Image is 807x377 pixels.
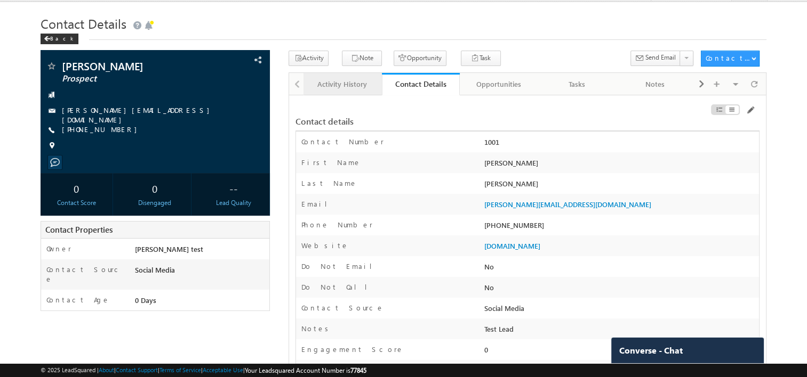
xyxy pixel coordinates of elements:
[484,241,540,250] a: [DOMAIN_NAME]
[62,61,204,71] span: [PERSON_NAME]
[46,295,110,305] label: Contact Age
[301,282,375,292] label: Do Not Call
[312,78,372,91] div: Activity History
[301,261,380,271] label: Do Not Email
[99,366,114,373] a: About
[41,15,126,32] span: Contact Details
[481,345,759,359] div: 0
[625,78,685,91] div: Notes
[630,51,681,66] button: Send Email
[43,198,110,208] div: Contact Score
[45,224,113,235] span: Contact Properties
[619,346,683,355] span: Converse - Chat
[135,244,203,253] span: [PERSON_NAME] test
[41,33,84,42] a: Back
[62,105,215,124] a: [PERSON_NAME][EMAIL_ADDRESS][DOMAIN_NAME]
[460,73,538,95] a: Opportunities
[245,366,366,374] span: Your Leadsquared Account Number is
[289,51,329,66] button: Activity
[547,78,607,91] div: Tasks
[301,345,404,354] label: Engagement Score
[350,366,366,374] span: 77845
[301,199,335,209] label: Email
[481,261,759,276] div: No
[701,51,760,67] button: Contact Actions
[200,198,267,208] div: Lead Quality
[461,51,501,66] button: Task
[295,117,601,126] div: Contact details
[645,53,676,62] span: Send Email
[46,265,124,284] label: Contact Source
[481,178,759,193] div: [PERSON_NAME]
[301,158,361,167] label: First Name
[41,365,366,375] span: © 2025 LeadSquared | | | | |
[382,73,460,95] a: Contact Details
[301,178,357,188] label: Last Name
[481,220,759,235] div: [PHONE_NUMBER]
[481,282,759,297] div: No
[481,303,759,318] div: Social Media
[301,220,373,230] label: Phone Number
[303,73,382,95] a: Activity History
[301,241,349,250] label: Website
[484,324,513,333] span: Test Lead
[481,158,759,173] div: [PERSON_NAME]
[116,366,158,373] a: Contact Support
[132,295,269,310] div: 0 Days
[301,324,332,333] label: Notes
[203,366,243,373] a: Acceptable Use
[46,244,71,253] label: Owner
[390,79,452,89] div: Contact Details
[301,137,384,146] label: Contact Number
[159,366,201,373] a: Terms of Service
[62,73,204,84] span: Prospect
[538,73,617,95] a: Tasks
[481,137,759,152] div: 1001
[122,198,188,208] div: Disengaged
[43,178,110,198] div: 0
[41,34,78,44] div: Back
[394,51,446,66] button: Opportunity
[200,178,267,198] div: --
[301,303,384,313] label: Contact Source
[484,200,651,209] a: [PERSON_NAME][EMAIL_ADDRESS][DOMAIN_NAME]
[616,73,694,95] a: Notes
[62,125,142,135] span: [PHONE_NUMBER]
[132,265,269,280] div: Social Media
[706,53,751,63] div: Contact Actions
[342,51,382,66] button: Note
[468,78,529,91] div: Opportunities
[122,178,188,198] div: 0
